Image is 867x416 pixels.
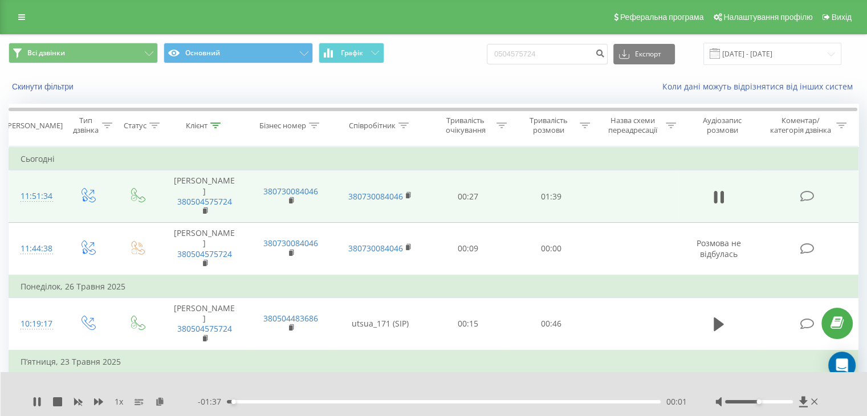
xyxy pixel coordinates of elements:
[186,121,207,130] div: Клієнт
[723,13,812,22] span: Налаштування профілю
[334,298,427,350] td: utsua_171 (SIP)
[72,116,99,135] div: Тип дзвінка
[697,238,741,259] span: Розмова не відбулась
[427,298,510,350] td: 00:15
[115,396,123,407] span: 1 x
[161,223,247,275] td: [PERSON_NAME]
[319,43,384,63] button: Графік
[666,396,687,407] span: 00:01
[832,13,852,22] span: Вихід
[341,49,363,57] span: Графік
[5,121,63,130] div: [PERSON_NAME]
[177,196,232,207] a: 380504575724
[756,399,761,404] div: Accessibility label
[164,43,313,63] button: Основний
[263,313,318,324] a: 380504483686
[9,275,858,298] td: Понеділок, 26 Травня 2025
[348,243,403,254] a: 380730084046
[9,350,858,373] td: П’ятниця, 23 Травня 2025
[263,186,318,197] a: 380730084046
[198,396,227,407] span: - 01:37
[231,399,236,404] div: Accessibility label
[828,352,856,379] div: Open Intercom Messenger
[767,116,833,135] div: Коментар/категорія дзвінка
[510,170,592,223] td: 01:39
[177,323,232,334] a: 380504575724
[427,170,510,223] td: 00:27
[620,13,704,22] span: Реферальна програма
[21,185,51,207] div: 11:51:34
[662,81,858,92] a: Коли дані можуть відрізнятися вiд інших систем
[510,223,592,275] td: 00:00
[177,248,232,259] a: 380504575724
[487,44,608,64] input: Пошук за номером
[21,238,51,260] div: 11:44:38
[259,121,306,130] div: Бізнес номер
[349,121,396,130] div: Співробітник
[161,170,247,223] td: [PERSON_NAME]
[124,121,146,130] div: Статус
[21,313,51,335] div: 10:19:17
[603,116,663,135] div: Назва схеми переадресації
[689,116,756,135] div: Аудіозапис розмови
[437,116,494,135] div: Тривалість очікування
[27,48,65,58] span: Всі дзвінки
[613,44,675,64] button: Експорт
[263,238,318,248] a: 380730084046
[510,298,592,350] td: 00:46
[520,116,577,135] div: Тривалість розмови
[348,191,403,202] a: 380730084046
[427,223,510,275] td: 00:09
[9,43,158,63] button: Всі дзвінки
[9,81,79,92] button: Скинути фільтри
[161,298,247,350] td: [PERSON_NAME]
[9,148,858,170] td: Сьогодні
